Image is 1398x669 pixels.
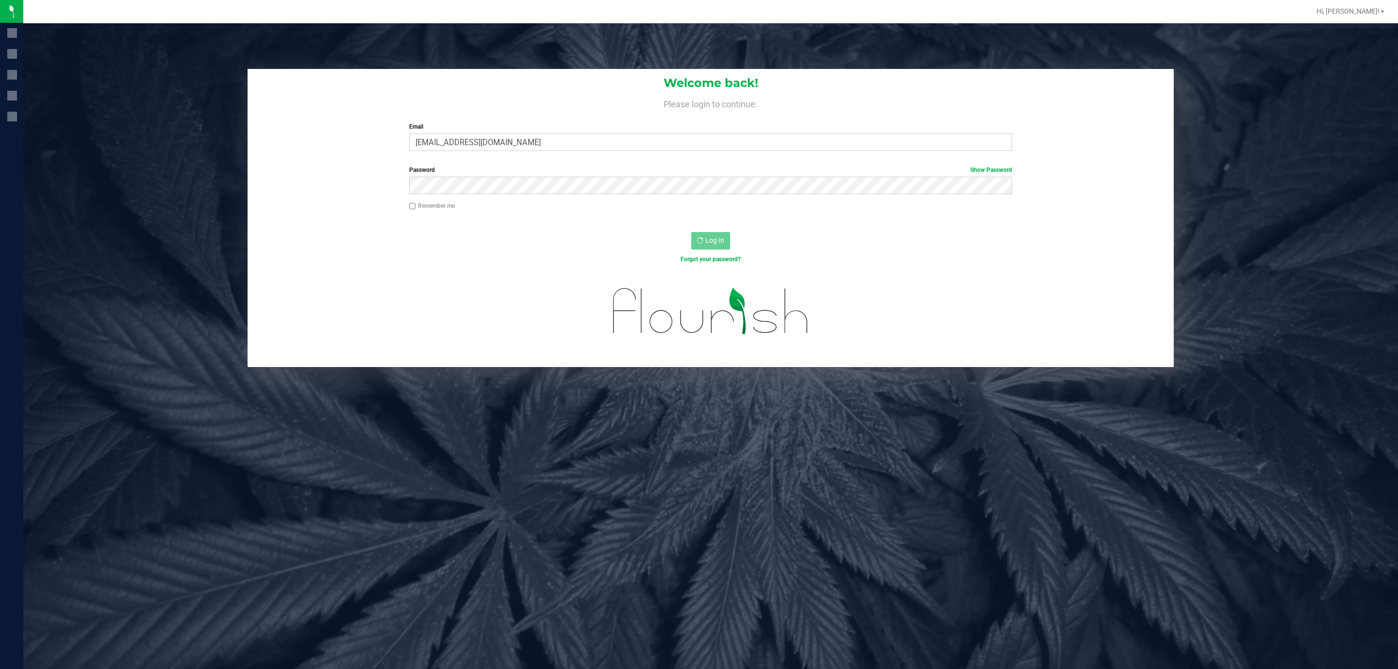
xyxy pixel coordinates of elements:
a: Forgot your password? [681,256,741,263]
input: Remember me [409,203,416,210]
label: Email [409,122,1012,131]
img: flourish_logo.svg [595,274,827,348]
span: Log In [705,236,724,244]
span: Hi, [PERSON_NAME]! [1316,7,1380,15]
h4: Please login to continue. [248,97,1174,109]
span: Password [409,167,435,173]
button: Log In [691,232,730,250]
h1: Welcome back! [248,77,1174,89]
a: Show Password [970,167,1012,173]
label: Remember me [409,201,455,210]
